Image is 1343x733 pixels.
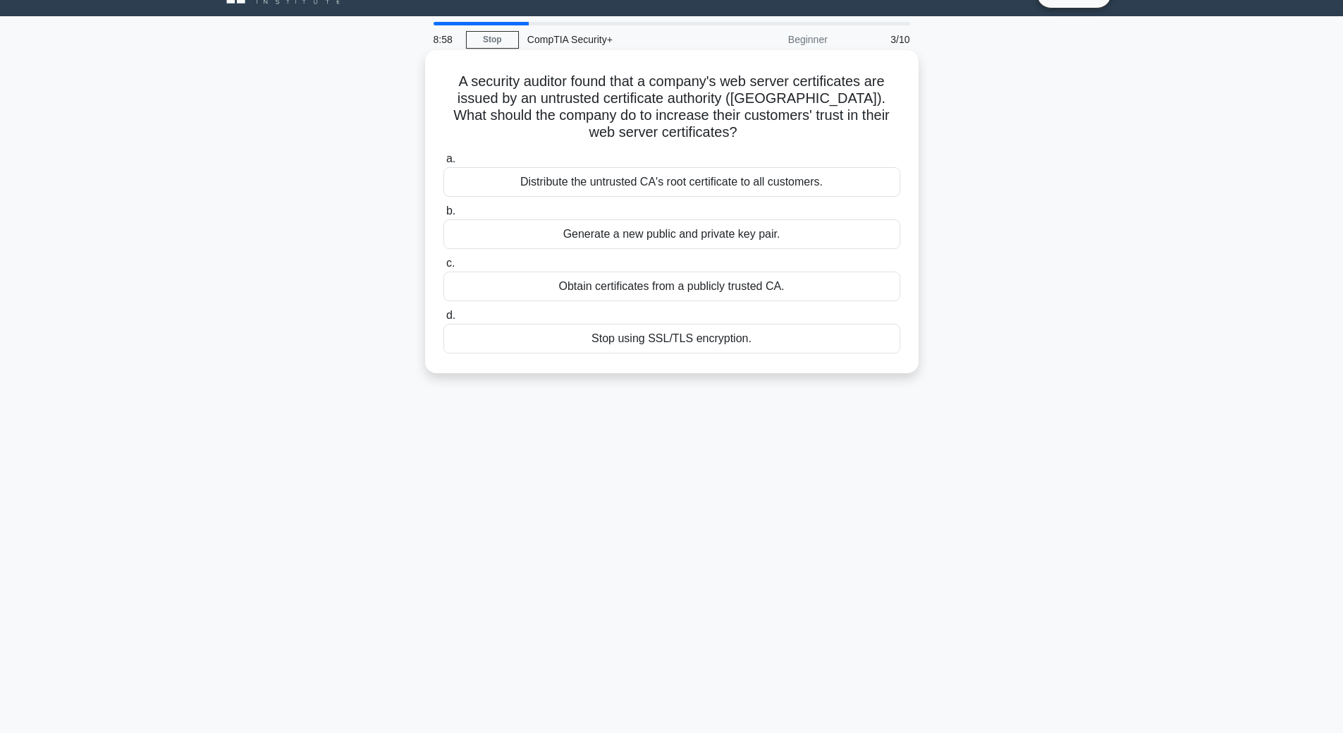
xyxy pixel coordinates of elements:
span: c. [446,257,455,269]
div: 8:58 [425,25,466,54]
h5: A security auditor found that a company's web server certificates are issued by an untrusted cert... [442,73,902,142]
div: CompTIA Security+ [519,25,713,54]
div: Generate a new public and private key pair. [443,219,900,249]
div: Stop using SSL/TLS encryption. [443,324,900,353]
a: Stop [466,31,519,49]
div: Obtain certificates from a publicly trusted CA. [443,272,900,301]
span: a. [446,152,455,164]
div: 3/10 [836,25,919,54]
span: b. [446,205,455,217]
div: Beginner [713,25,836,54]
div: Distribute the untrusted CA's root certificate to all customers. [443,167,900,197]
span: d. [446,309,455,321]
